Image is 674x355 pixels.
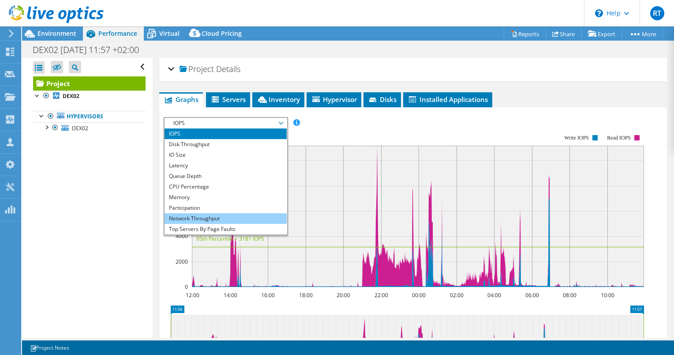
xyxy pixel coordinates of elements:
[176,232,188,240] text: 4000
[98,29,137,38] span: Performance
[504,27,546,41] a: Reports
[33,111,146,122] a: Hypervisors
[165,150,287,160] li: IO Size
[299,291,312,299] text: 18:00
[650,6,664,20] span: RT
[169,118,282,128] span: IOPS
[185,291,199,299] text: 12:00
[564,135,589,141] text: Write IOPS
[374,291,388,299] text: 22:00
[165,139,287,150] li: Disk Throughput
[72,125,88,132] span: DEX02
[165,224,287,234] li: Top Servers By Page Faults
[600,291,614,299] text: 10:00
[33,122,146,134] a: DEX02
[216,64,240,74] span: Details
[165,171,287,181] li: Queue Depth
[29,45,153,55] h1: DEX02 [DATE] 11:57 +02:00
[581,27,622,41] a: Export
[33,91,146,102] a: DEX02
[562,291,576,299] text: 08:00
[368,95,397,104] span: Disks
[24,342,75,353] a: Project Notes
[311,95,357,104] span: Hypervisor
[165,160,287,171] li: Latency
[210,95,246,104] span: Servers
[165,203,287,213] li: Participation
[257,95,300,104] span: Inventory
[525,291,539,299] text: 06:00
[185,283,188,291] text: 0
[595,9,603,17] svg: \n
[449,291,463,299] text: 02:00
[176,258,188,265] text: 2000
[546,27,582,41] a: Share
[261,291,274,299] text: 16:00
[63,92,79,100] b: DEX02
[607,135,631,141] text: Read IOPS
[487,291,501,299] text: 04:00
[165,128,287,139] li: IOPS
[37,29,76,38] span: Environment
[159,29,180,38] span: Virtual
[164,95,198,104] span: Graphs
[412,291,425,299] text: 00:00
[336,291,350,299] text: 20:00
[223,291,237,299] text: 14:00
[408,95,488,104] span: Installed Applications
[165,213,287,224] li: Network Throughput
[33,76,146,91] a: Project
[622,27,663,41] a: More
[196,235,264,242] text: 95th Percentile = 3181 IOPS
[165,192,287,203] li: Memory
[165,181,287,192] li: CPU Percentage
[202,29,242,38] span: Cloud Pricing
[180,65,214,74] span: Project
